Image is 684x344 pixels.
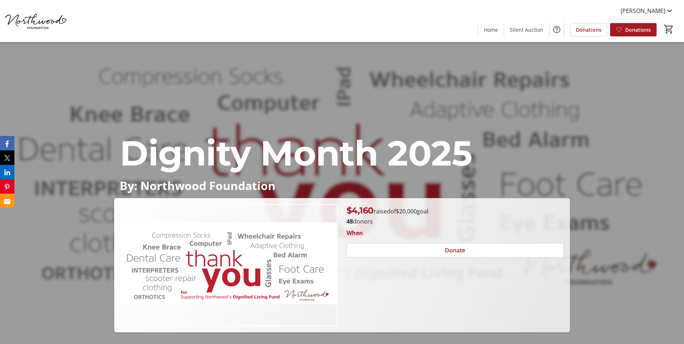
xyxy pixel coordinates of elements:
[662,23,675,36] button: Cart
[484,26,498,34] span: Home
[347,217,353,225] b: 48
[478,23,504,36] a: Home
[550,22,564,37] button: Help
[576,26,601,34] span: Donations
[347,229,363,237] div: When
[347,243,564,257] button: Donate
[510,26,543,34] span: Silent Auction
[610,23,657,36] a: Donations
[347,204,428,217] p: raised of goal
[621,6,665,15] span: [PERSON_NAME]
[347,205,374,216] span: $4,160
[396,207,417,215] span: $20,000
[4,3,69,39] img: Northwood Foundation's Logo
[120,204,337,326] img: Campaign CTA Media Photo
[570,23,607,36] a: Donations
[615,5,680,17] button: [PERSON_NAME]
[347,217,564,226] p: donors
[625,26,651,34] span: Donations
[504,23,549,36] a: Silent Auction
[120,179,564,192] p: By: Northwood Foundation
[445,246,465,255] span: Donate
[120,132,472,174] span: Dignity Month 2025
